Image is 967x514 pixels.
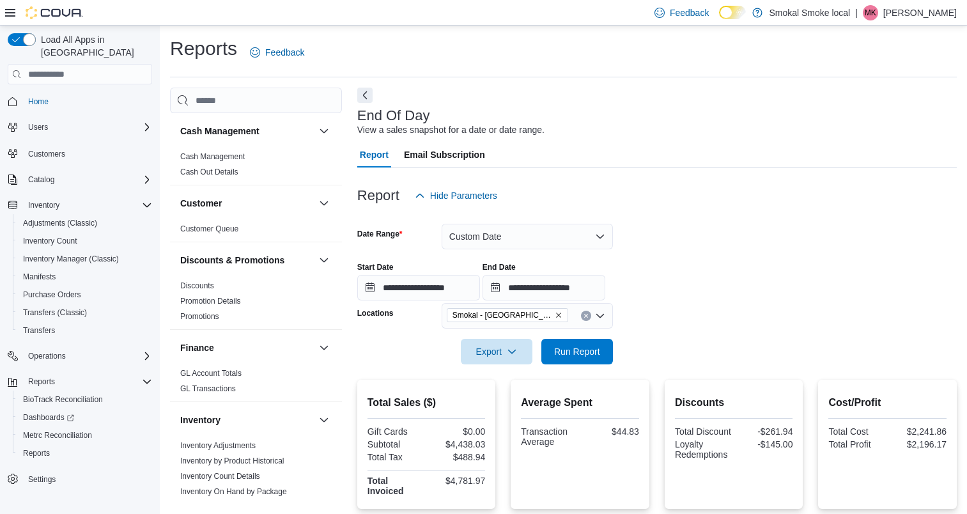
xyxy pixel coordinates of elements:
span: Promotions [180,311,219,322]
span: Inventory Adjustments [180,440,256,451]
span: Transfers [23,325,55,336]
span: Transfers (Classic) [23,308,87,318]
span: Reports [28,377,55,387]
a: GL Transactions [180,384,236,393]
button: Customers [3,144,157,162]
button: Hide Parameters [410,183,502,208]
button: Remove Smokal - Socorro from selection in this group [555,311,562,319]
a: Transfers (Classic) [18,305,92,320]
button: Users [23,120,53,135]
div: $44.83 [583,426,639,437]
div: Transaction Average [521,426,577,447]
button: Customer [180,197,314,210]
span: Inventory [28,200,59,210]
button: Inventory [3,196,157,214]
button: Catalog [3,171,157,189]
span: Manifests [23,272,56,282]
span: Purchase Orders [23,290,81,300]
button: Reports [13,444,157,462]
div: $2,241.86 [890,426,947,437]
span: Inventory Count Details [180,471,260,481]
a: BioTrack Reconciliation [18,392,108,407]
div: Gift Cards [367,426,424,437]
button: Custom Date [442,224,613,249]
button: Clear input [581,311,591,321]
h3: Inventory [180,414,220,426]
input: Dark Mode [719,6,746,19]
button: BioTrack Reconciliation [13,391,157,409]
span: Adjustments (Classic) [18,215,152,231]
span: Customer Queue [180,224,238,234]
span: Adjustments (Classic) [23,218,97,228]
span: Customers [28,149,65,159]
p: Smokal Smoke local [769,5,850,20]
span: GL Account Totals [180,368,242,378]
a: Customers [23,146,70,162]
div: Discounts & Promotions [170,278,342,329]
span: Inventory Manager (Classic) [23,254,119,264]
div: View a sales snapshot for a date or date range. [357,123,545,137]
a: Promotion Details [180,297,241,306]
button: Adjustments (Classic) [13,214,157,232]
button: Inventory Manager (Classic) [13,250,157,268]
h2: Discounts [675,395,793,410]
a: GL Account Totals [180,369,242,378]
div: Total Cost [828,426,885,437]
span: Home [23,93,152,109]
button: Inventory [316,412,332,428]
button: Open list of options [595,311,605,321]
h3: Finance [180,341,214,354]
div: $0.00 [429,426,485,437]
span: Run Report [554,345,600,358]
button: Users [3,118,157,136]
span: Operations [28,351,66,361]
h3: Discounts & Promotions [180,254,284,267]
button: Inventory [23,198,65,213]
div: Loyalty Redemptions [675,439,731,460]
button: Purchase Orders [13,286,157,304]
button: Transfers (Classic) [13,304,157,322]
span: Settings [28,474,56,485]
div: Total Tax [367,452,424,462]
a: Reports [18,446,55,461]
span: Cash Management [180,152,245,162]
a: Dashboards [13,409,157,426]
button: Metrc Reconciliation [13,426,157,444]
span: Transfers [18,323,152,338]
div: $2,196.17 [890,439,947,449]
span: Inventory [23,198,152,213]
a: Adjustments (Classic) [18,215,102,231]
div: Total Discount [675,426,731,437]
span: Dashboards [23,412,74,423]
label: Date Range [357,229,403,239]
span: Reports [18,446,152,461]
label: End Date [483,262,516,272]
a: Inventory Manager (Classic) [18,251,124,267]
button: Manifests [13,268,157,286]
span: Inventory Count [23,236,77,246]
div: -$145.00 [736,439,793,449]
span: Customers [23,145,152,161]
span: Catalog [28,175,54,185]
a: Inventory Count [18,233,82,249]
button: Reports [3,373,157,391]
button: Transfers [13,322,157,339]
a: Promotions [180,312,219,321]
span: GL Transactions [180,384,236,394]
button: Discounts & Promotions [316,253,332,268]
span: Operations [23,348,152,364]
span: Home [28,97,49,107]
a: Cash Out Details [180,167,238,176]
div: $4,438.03 [429,439,485,449]
button: Discounts & Promotions [180,254,314,267]
span: Inventory Count [18,233,152,249]
button: Inventory [180,414,314,426]
button: Export [461,339,532,364]
a: Customer Queue [180,224,238,233]
h3: Cash Management [180,125,259,137]
div: Mike Kennedy [863,5,878,20]
span: Report [360,142,389,167]
span: Smokal - [GEOGRAPHIC_DATA] [453,309,552,322]
span: Transfers (Classic) [18,305,152,320]
span: Cash Out Details [180,167,238,177]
